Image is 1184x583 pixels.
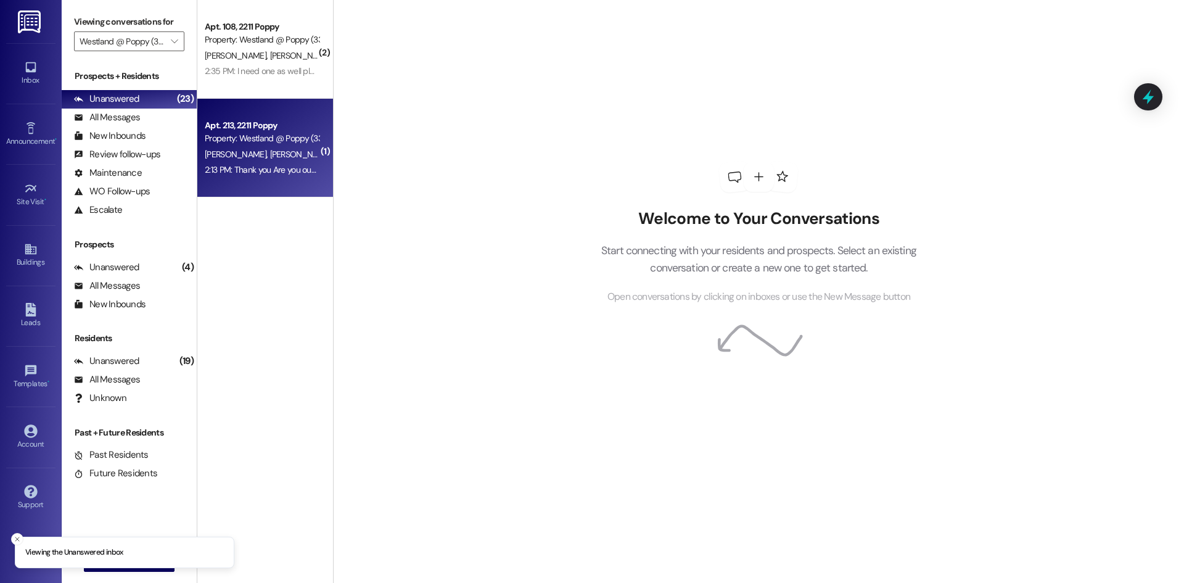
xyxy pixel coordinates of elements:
[205,20,319,33] div: Apt. 108, 2211 Poppy
[11,533,23,545] button: Close toast
[269,50,335,61] span: [PERSON_NAME]
[25,547,123,558] p: Viewing the Unanswered inbox
[6,239,55,272] a: Buildings
[18,10,43,33] img: ResiDesk Logo
[47,378,49,386] span: •
[74,185,150,198] div: WO Follow-ups
[171,36,178,46] i: 
[74,12,184,31] label: Viewing conversations for
[62,70,197,83] div: Prospects + Residents
[174,89,197,109] div: (23)
[74,167,142,180] div: Maintenance
[62,426,197,439] div: Past + Future Residents
[74,204,122,217] div: Escalate
[55,135,57,144] span: •
[74,298,146,311] div: New Inbounds
[74,148,160,161] div: Review follow-ups
[6,481,55,515] a: Support
[6,178,55,212] a: Site Visit •
[74,449,149,461] div: Past Residents
[74,93,139,105] div: Unanswered
[62,238,197,251] div: Prospects
[205,33,319,46] div: Property: Westland @ Poppy (3383)
[74,373,140,386] div: All Messages
[74,467,157,480] div: Future Residents
[74,392,126,405] div: Unknown
[6,299,55,333] a: Leads
[205,119,319,132] div: Apt. 213, 2211 Poppy
[582,209,935,229] h2: Welcome to Your Conversations
[269,149,331,160] span: [PERSON_NAME]
[607,289,910,305] span: Open conversations by clicking on inboxes or use the New Message button
[205,164,369,175] div: 2:13 PM: Thank you Are you our new manager?
[205,132,319,145] div: Property: Westland @ Poppy (3383)
[74,111,140,124] div: All Messages
[582,242,935,277] p: Start connecting with your residents and prospects. Select an existing conversation or create a n...
[74,355,139,368] div: Unanswered
[80,31,165,51] input: All communities
[179,258,197,277] div: (4)
[205,50,270,61] span: [PERSON_NAME]
[74,279,140,292] div: All Messages
[176,352,197,371] div: (19)
[62,332,197,345] div: Residents
[44,196,46,204] span: •
[6,57,55,90] a: Inbox
[205,65,329,76] div: 2:35 PM: I need one as well please.
[205,149,270,160] span: [PERSON_NAME]
[74,130,146,143] div: New Inbounds
[74,261,139,274] div: Unanswered
[6,360,55,394] a: Templates •
[6,421,55,454] a: Account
